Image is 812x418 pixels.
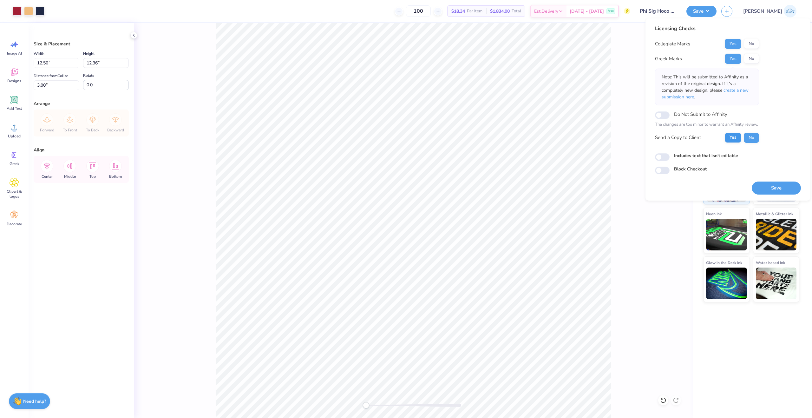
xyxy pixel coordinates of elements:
div: Greek Marks [655,55,682,63]
button: Yes [725,133,741,143]
span: [DATE] - [DATE] [570,8,604,15]
span: Est. Delivery [534,8,558,15]
label: Height [83,50,95,57]
button: Yes [725,54,741,64]
span: Free [608,9,614,13]
span: Image AI [7,51,22,56]
span: Decorate [7,222,22,227]
button: Save [686,6,717,17]
span: Designs [7,78,21,83]
input: – – [406,5,431,17]
label: Block Checkout [674,166,707,172]
span: Top [89,174,96,179]
a: [PERSON_NAME] [740,5,799,17]
div: Accessibility label [363,402,369,408]
span: Add Text [7,106,22,111]
span: Upload [8,134,21,139]
button: No [744,39,759,49]
button: Save [752,182,801,195]
img: Metallic & Glitter Ink [756,219,797,250]
label: Do Not Submit to Affinity [674,110,727,118]
strong: Need help? [23,398,46,404]
input: Untitled Design [635,5,682,17]
span: Metallic & Glitter Ink [756,210,793,217]
span: Greek [10,161,19,166]
label: Rotate [83,72,94,79]
span: Clipart & logos [4,189,25,199]
button: No [744,133,759,143]
button: No [744,54,759,64]
span: Water based Ink [756,259,785,266]
p: The changes are too minor to warrant an Affinity review. [655,122,759,128]
div: Collegiate Marks [655,40,690,48]
img: Water based Ink [756,268,797,299]
label: Width [34,50,44,57]
div: Size & Placement [34,41,129,47]
label: Includes text that isn't editable [674,152,738,159]
span: [PERSON_NAME] [743,8,782,15]
span: Per Item [467,8,482,15]
button: Yes [725,39,741,49]
label: Distance from Collar [34,72,68,80]
span: Glow in the Dark Ink [706,259,742,266]
div: Licensing Checks [655,25,759,32]
span: Neon Ink [706,210,722,217]
span: Center [42,174,53,179]
img: Josephine Amber Orros [784,5,796,17]
img: Glow in the Dark Ink [706,268,747,299]
span: $1,834.00 [490,8,510,15]
img: Neon Ink [706,219,747,250]
span: $18.34 [451,8,465,15]
div: Align [34,147,129,153]
span: Middle [64,174,76,179]
div: Send a Copy to Client [655,134,701,141]
span: Total [512,8,521,15]
div: Arrange [34,100,129,107]
p: Note: This will be submitted to Affinity as a revision of the original design. If it's a complete... [662,74,752,100]
span: Bottom [109,174,122,179]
